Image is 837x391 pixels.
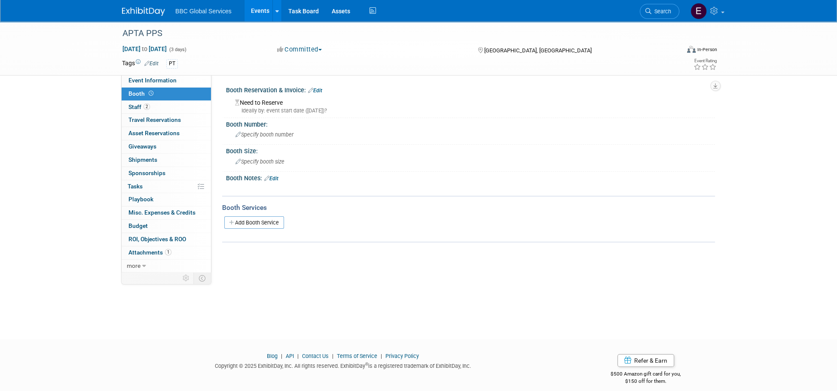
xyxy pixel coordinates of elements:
a: Edit [308,88,322,94]
div: Ideally by: event start date ([DATE])? [235,107,709,115]
span: Staff [128,103,150,110]
span: 1 [165,249,171,255]
a: Tasks [122,180,211,193]
div: Event Rating [693,59,717,63]
span: more [127,262,141,269]
td: Tags [122,59,159,69]
span: Giveaways [128,143,156,150]
a: Blog [267,353,278,359]
span: ROI, Objectives & ROO [128,236,186,242]
span: Playbook [128,196,153,203]
span: [GEOGRAPHIC_DATA], [GEOGRAPHIC_DATA] [484,47,591,54]
div: Booth Reservation & Invoice: [226,84,715,95]
div: $500 Amazon gift card for you, [577,365,715,385]
a: Booth [122,88,211,100]
div: Need to Reserve [232,96,709,115]
span: Attachments [128,249,171,256]
span: | [379,353,384,359]
img: Format-Inperson.png [687,46,696,53]
a: more [122,260,211,273]
span: Travel Reservations [128,116,181,123]
a: Budget [122,220,211,233]
a: Add Booth Service [224,216,284,229]
span: Misc. Expenses & Credits [128,209,196,216]
a: Travel Reservations [122,114,211,127]
span: Tasks [128,183,143,190]
a: Giveaways [122,140,211,153]
a: Search [640,4,679,19]
span: Event Information [128,77,177,84]
a: Edit [264,176,278,182]
span: Search [651,8,671,15]
div: PT [166,59,178,68]
span: Specify booth number [235,131,293,138]
a: Event Information [122,74,211,87]
span: Booth [128,90,155,97]
div: Event Format [629,45,717,58]
a: Attachments1 [122,246,211,259]
img: ExhibitDay [122,7,165,16]
a: Contact Us [302,353,329,359]
span: Sponsorships [128,170,165,176]
div: Booth Number: [226,118,715,129]
span: | [330,353,336,359]
sup: ® [365,362,368,367]
span: 2 [144,103,150,110]
div: APTA PPS [119,26,666,41]
div: In-Person [697,46,717,53]
a: Privacy Policy [385,353,419,359]
a: API [286,353,294,359]
td: Toggle Event Tabs [194,273,211,284]
span: to [141,45,149,52]
a: Terms of Service [337,353,377,359]
div: Booth Size: [226,145,715,155]
a: Sponsorships [122,167,211,180]
span: BBC Global Services [175,8,232,15]
img: Ethan Denkensohn [690,3,707,19]
td: Personalize Event Tab Strip [179,273,194,284]
span: (3 days) [168,47,186,52]
a: Refer & Earn [617,354,674,367]
span: Budget [128,222,148,229]
div: Booth Notes: [226,172,715,183]
div: Copyright © 2025 ExhibitDay, Inc. All rights reserved. ExhibitDay is a registered trademark of Ex... [122,360,564,370]
a: Asset Reservations [122,127,211,140]
a: Misc. Expenses & Credits [122,206,211,219]
div: $150 off for them. [577,378,715,385]
span: Booth not reserved yet [147,90,155,97]
button: Committed [274,45,325,54]
a: Shipments [122,154,211,167]
span: | [279,353,284,359]
span: Asset Reservations [128,130,180,136]
span: [DATE] [DATE] [122,45,167,53]
span: Shipments [128,156,157,163]
a: ROI, Objectives & ROO [122,233,211,246]
div: Booth Services [222,203,715,212]
span: Specify booth size [235,158,284,165]
a: Edit [144,61,159,67]
a: Playbook [122,193,211,206]
a: Staff2 [122,101,211,114]
span: | [295,353,301,359]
